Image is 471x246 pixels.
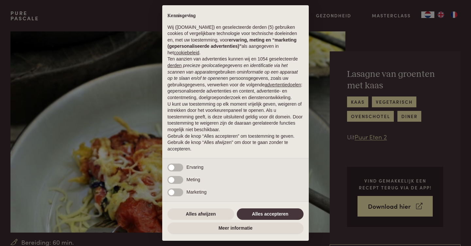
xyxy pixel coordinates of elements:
[167,63,288,75] em: precieze geolocatiegegevens en identificatie via het scannen van apparaten
[237,208,304,220] button: Alles accepteren
[174,50,199,55] a: cookiebeleid
[186,189,206,195] span: Marketing
[167,13,304,19] h2: Kennisgeving
[186,165,203,170] span: Ervaring
[167,222,304,234] button: Meer informatie
[167,69,298,81] em: informatie op een apparaat op te slaan en/of te openen
[167,37,296,49] strong: ervaring, meting en “marketing (gepersonaliseerde advertenties)”
[186,177,200,182] span: Meting
[167,24,304,56] p: Wij ([DOMAIN_NAME]) en geselecteerde derden (5) gebruiken cookies of vergelijkbare technologie vo...
[167,133,304,152] p: Gebruik de knop “Alles accepteren” om toestemming te geven. Gebruik de knop “Alles afwijzen” om d...
[167,101,304,133] p: U kunt uw toestemming op elk moment vrijelijk geven, weigeren of intrekken door het voorkeurenpan...
[167,56,304,101] p: Ten aanzien van advertenties kunnen wij en 1054 geselecteerde gebruiken om en persoonsgegevens, z...
[167,62,182,69] button: derden
[167,208,234,220] button: Alles afwijzen
[265,82,301,88] button: advertentiedoelen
